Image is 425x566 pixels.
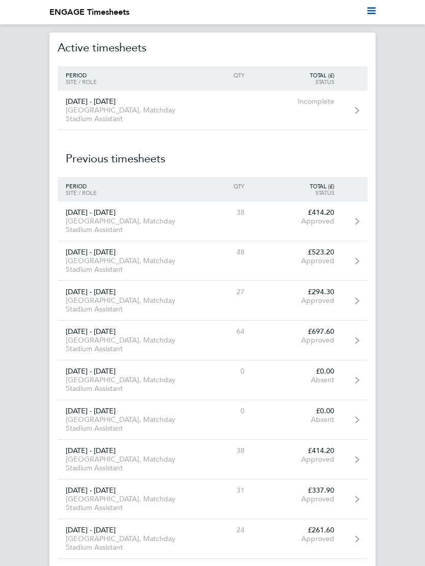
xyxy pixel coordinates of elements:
div: [GEOGRAPHIC_DATA], Matchday Stadium Assistant [58,296,194,314]
a: [DATE] - [DATE][GEOGRAPHIC_DATA], Matchday Stadium Assistant27£294.30Approved [58,281,367,321]
div: Approved [253,455,342,464]
a: [DATE] - [DATE][GEOGRAPHIC_DATA], Matchday Stadium Assistant38£414.20Approved [58,202,367,241]
div: [DATE] - [DATE] [58,446,194,455]
div: 27 [194,288,253,296]
div: [DATE] - [DATE] [58,208,194,217]
div: £337.90 [253,486,342,495]
div: Site / Role [58,78,194,85]
a: [DATE] - [DATE][GEOGRAPHIC_DATA], Matchday Stadium Assistant0£0.00Absent [58,400,367,440]
div: Status [253,78,342,85]
div: [DATE] - [DATE] [58,526,194,534]
div: Approved [253,495,342,503]
div: [DATE] - [DATE] [58,367,194,376]
div: £697.60 [253,327,342,336]
div: Total (£) [253,72,342,78]
div: Absent [253,415,342,424]
div: £523.20 [253,248,342,257]
div: [GEOGRAPHIC_DATA], Matchday Stadium Assistant [58,495,194,512]
div: 38 [194,208,253,217]
span: Period [66,71,87,79]
h2: Active timesheets [58,30,367,66]
div: Status [253,189,342,196]
div: 31 [194,486,253,495]
div: Incomplete [253,97,342,106]
div: [GEOGRAPHIC_DATA], Matchday Stadium Assistant [58,217,194,234]
div: Approved [253,257,342,265]
div: [DATE] - [DATE] [58,288,194,296]
div: Absent [253,376,342,384]
div: [GEOGRAPHIC_DATA], Matchday Stadium Assistant [58,415,194,433]
div: [GEOGRAPHIC_DATA], Matchday Stadium Assistant [58,106,194,123]
div: Approved [253,296,342,305]
div: £414.20 [253,208,342,217]
div: [GEOGRAPHIC_DATA], Matchday Stadium Assistant [58,257,194,274]
div: 0 [194,407,253,415]
div: [DATE] - [DATE] [58,327,194,336]
a: [DATE] - [DATE][GEOGRAPHIC_DATA], Matchday Stadium Assistant38£414.20Approved [58,440,367,479]
div: Site / Role [58,189,194,196]
div: [GEOGRAPHIC_DATA], Matchday Stadium Assistant [58,455,194,472]
span: Period [66,182,87,190]
div: 48 [194,248,253,257]
h2: Previous timesheets [58,130,367,177]
div: Approved [253,534,342,543]
div: Approved [253,336,342,345]
div: Qty [194,183,253,189]
a: [DATE] - [DATE][GEOGRAPHIC_DATA], Matchday Stadium Assistant24£261.60Approved [58,519,367,559]
a: [DATE] - [DATE][GEOGRAPHIC_DATA], Matchday Stadium Assistant0£0.00Absent [58,360,367,400]
div: 38 [194,446,253,455]
div: [DATE] - [DATE] [58,486,194,495]
div: Approved [253,217,342,225]
div: Total (£) [253,183,342,189]
div: £0.00 [253,367,342,376]
div: 64 [194,327,253,336]
div: 0 [194,367,253,376]
div: £261.60 [253,526,342,534]
li: ENGAGE Timesheets [49,6,129,18]
div: £294.30 [253,288,342,296]
div: [GEOGRAPHIC_DATA], Matchday Stadium Assistant [58,376,194,393]
div: [GEOGRAPHIC_DATA], Matchday Stadium Assistant [58,336,194,353]
div: [DATE] - [DATE] [58,248,194,257]
a: [DATE] - [DATE][GEOGRAPHIC_DATA], Matchday Stadium AssistantIncomplete [58,91,367,130]
div: [DATE] - [DATE] [58,407,194,415]
div: [GEOGRAPHIC_DATA], Matchday Stadium Assistant [58,534,194,552]
div: Qty [194,72,253,78]
a: [DATE] - [DATE][GEOGRAPHIC_DATA], Matchday Stadium Assistant48£523.20Approved [58,241,367,281]
div: £0.00 [253,407,342,415]
div: 24 [194,526,253,534]
a: [DATE] - [DATE][GEOGRAPHIC_DATA], Matchday Stadium Assistant31£337.90Approved [58,479,367,519]
a: [DATE] - [DATE][GEOGRAPHIC_DATA], Matchday Stadium Assistant64£697.60Approved [58,321,367,360]
div: £414.20 [253,446,342,455]
div: [DATE] - [DATE] [58,97,194,106]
